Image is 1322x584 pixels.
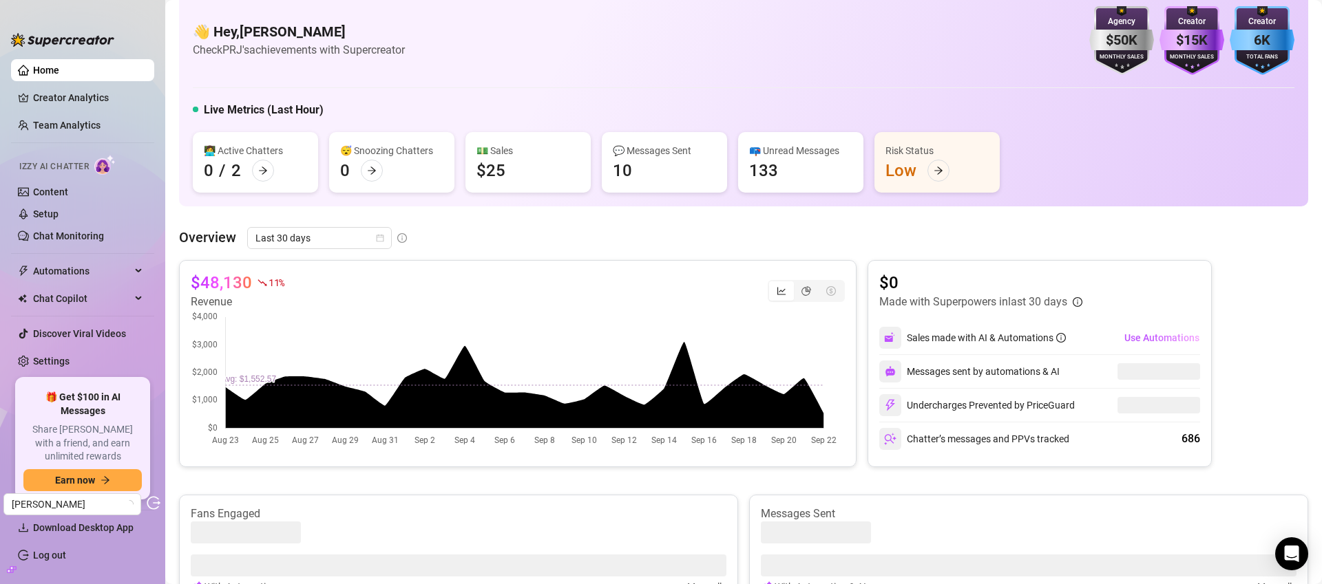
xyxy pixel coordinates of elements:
[907,330,1066,345] div: Sales made with AI & Automations
[269,276,284,289] span: 11 %
[1124,332,1199,343] span: Use Automations
[1230,15,1294,28] div: Creator
[879,360,1060,382] div: Messages sent by automations & AI
[231,160,241,182] div: 2
[191,294,284,310] article: Revenue
[1124,327,1200,349] button: Use Automations
[749,143,852,158] div: 📪 Unread Messages
[1160,6,1224,75] img: purple-badge-B9DA21FR.svg
[33,550,66,561] a: Log out
[33,356,70,367] a: Settings
[1160,30,1224,51] div: $15K
[23,423,142,464] span: Share [PERSON_NAME] with a friend, and earn unlimited rewards
[193,41,405,58] article: Check PRJ's achievements with Supercreator
[1073,297,1082,307] span: info-circle
[884,332,896,344] img: svg%3e
[11,33,114,47] img: logo-BBDzfeDw.svg
[613,160,632,182] div: 10
[101,475,110,485] span: arrow-right
[7,565,17,574] span: build
[1089,53,1154,62] div: Monthly Sales
[885,143,989,158] div: Risk Status
[885,366,896,377] img: svg%3e
[18,266,29,277] span: thunderbolt
[33,260,131,282] span: Automations
[18,294,27,303] img: Chat Copilot
[1182,431,1200,447] div: 686
[33,120,101,131] a: Team Analytics
[1160,15,1224,28] div: Creator
[179,227,236,248] article: Overview
[749,160,778,182] div: 133
[33,65,59,76] a: Home
[1160,53,1224,62] div: Monthly Sales
[1230,53,1294,62] div: Total Fans
[191,506,726,521] article: Fans Engaged
[255,228,384,248] span: Last 30 days
[125,500,134,508] span: loading
[204,102,324,118] h5: Live Metrics (Last Hour)
[94,155,116,175] img: AI Chatter
[33,288,131,310] span: Chat Copilot
[879,272,1082,294] article: $0
[884,399,896,411] img: svg%3e
[204,143,307,158] div: 👩‍💻 Active Chatters
[147,496,160,510] span: logout
[23,391,142,418] span: 🎁 Get $100 in AI Messages
[476,143,580,158] div: 💵 Sales
[12,494,133,515] span: Pedro Rolle Jr.
[1230,6,1294,75] img: blue-badge-DgoSNQY1.svg
[340,160,350,182] div: 0
[204,160,213,182] div: 0
[258,166,268,175] span: arrow-right
[23,469,142,491] button: Earn nowarrow-right
[397,233,407,243] span: info-circle
[33,230,104,241] a: Chat Monitoring
[934,166,943,175] span: arrow-right
[1089,30,1154,51] div: $50K
[1230,30,1294,51] div: 6K
[191,272,252,294] article: $48,130
[367,166,377,175] span: arrow-right
[340,143,443,158] div: 😴 Snoozing Chatters
[884,433,896,445] img: svg%3e
[777,286,786,296] span: line-chart
[19,160,89,173] span: Izzy AI Chatter
[613,143,716,158] div: 💬 Messages Sent
[879,428,1069,450] div: Chatter’s messages and PPVs tracked
[879,394,1075,416] div: Undercharges Prevented by PriceGuard
[33,87,143,109] a: Creator Analytics
[193,22,405,41] h4: 👋 Hey, [PERSON_NAME]
[879,294,1067,310] article: Made with Superpowers in last 30 days
[761,506,1297,521] article: Messages Sent
[1056,333,1066,343] span: info-circle
[1089,6,1154,75] img: silver-badge-roxG0hHS.svg
[258,278,267,288] span: fall
[18,522,29,533] span: download
[1275,537,1308,570] div: Open Intercom Messenger
[801,286,811,296] span: pie-chart
[33,208,59,219] a: Setup
[33,186,68,197] a: Content
[768,280,845,302] div: segmented control
[33,522,134,533] span: Download Desktop App
[826,286,836,296] span: dollar-circle
[376,234,384,242] span: calendar
[1089,15,1154,28] div: Agency
[476,160,505,182] div: $25
[33,328,126,339] a: Discover Viral Videos
[55,475,95,486] span: Earn now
